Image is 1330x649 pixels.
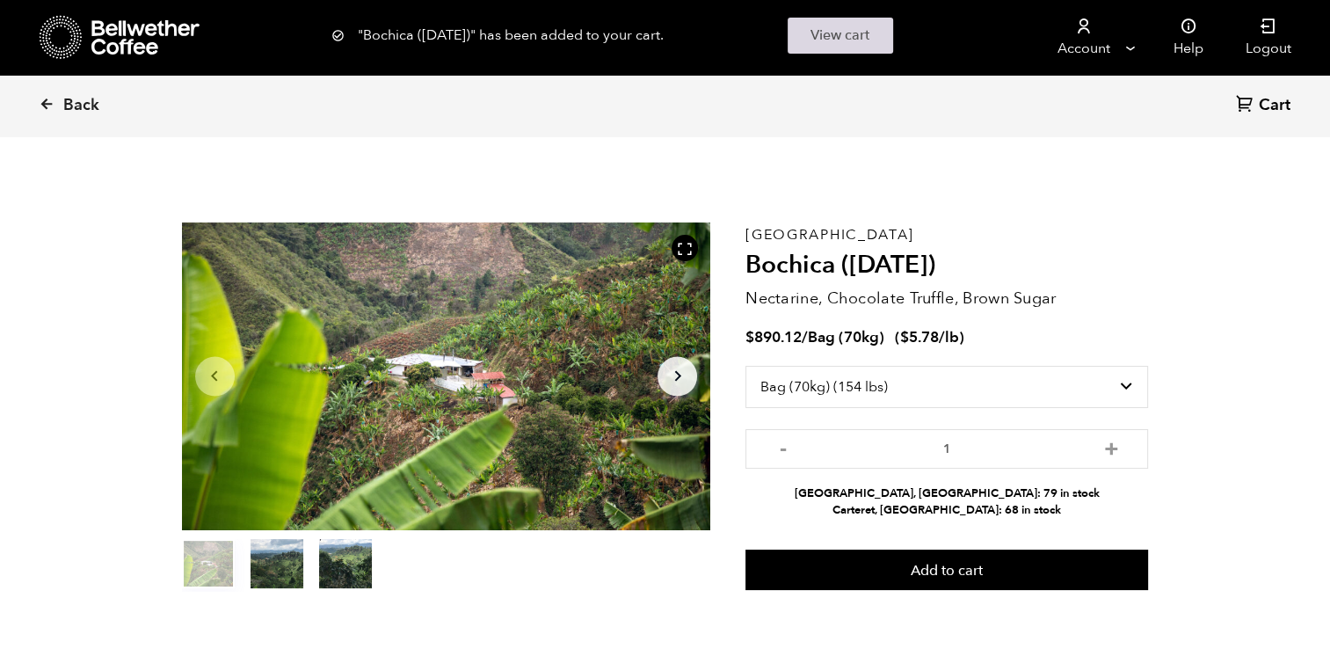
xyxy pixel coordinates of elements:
span: $ [745,327,754,347]
bdi: 5.78 [900,327,939,347]
button: Add to cart [745,550,1148,590]
li: [GEOGRAPHIC_DATA], [GEOGRAPHIC_DATA]: 79 in stock [745,485,1148,502]
span: Back [63,95,99,116]
bdi: 890.12 [745,327,802,347]
span: Cart [1259,95,1290,116]
a: Cart [1236,94,1295,118]
div: "Bochica ([DATE])" has been added to your cart. [331,18,999,54]
span: /lb [939,327,959,347]
span: / [802,327,808,347]
h2: Bochica ([DATE]) [745,251,1148,281]
button: + [1100,438,1122,456]
li: Carteret, [GEOGRAPHIC_DATA]: 68 in stock [745,502,1148,519]
a: View cart [788,18,893,54]
span: Bag (70kg) [808,327,884,347]
span: $ [900,327,909,347]
span: ( ) [895,327,964,347]
p: Nectarine, Chocolate Truffle, Brown Sugar [745,287,1148,310]
button: - [772,438,794,456]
